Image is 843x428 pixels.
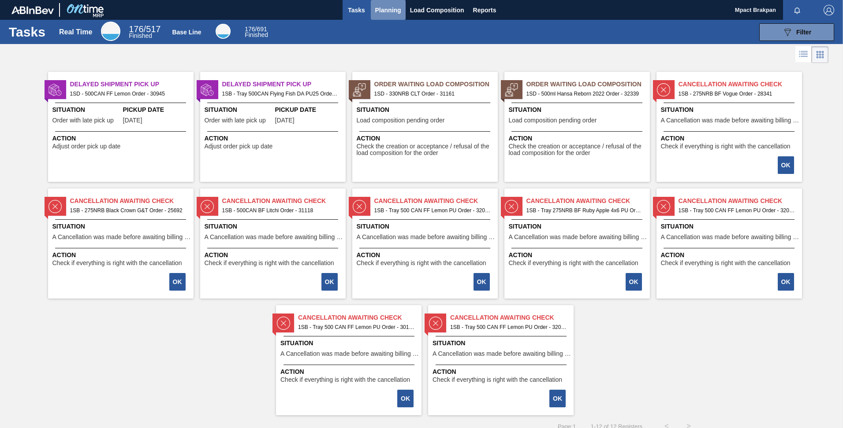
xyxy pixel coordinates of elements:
span: Finished [245,31,268,38]
span: Action [357,134,496,143]
span: 1SB - Tray 500CAN Flying Fish DA PU25 Order - 32189 [222,89,339,99]
span: A Cancellation was made before awaiting billing stage [52,234,191,240]
span: Cancellation Awaiting Check [222,196,346,206]
img: status [429,317,442,330]
span: 1SB - 500CAN BF Litchi Order - 31118 [222,206,339,215]
span: 1SD - 500CAN FF Lemon Order - 30945 [70,89,187,99]
button: OK [549,390,566,407]
span: 1SB - Tray 500 CAN FF Lemon PU Order - 32073 [374,206,491,215]
img: status [657,200,670,213]
span: Cancellation Awaiting Check [298,313,421,322]
img: status [353,83,366,96]
span: Planning [375,5,401,15]
span: Action [509,251,648,260]
span: Action [433,367,571,376]
span: Cancellation Awaiting Check [526,196,650,206]
span: Action [280,367,419,376]
span: Situation [205,105,273,114]
span: Pickup Date [275,105,343,114]
div: Real Time [129,26,160,39]
span: 1SB - Tray 275NRB BF Ruby Apple 4x6 PU Order - 30394 [526,206,643,215]
div: Base Line [216,24,231,39]
span: Action [52,251,191,260]
span: 1SB - Tray 500 CAN FF Lemon PU Order - 32074 [679,206,795,215]
span: Check if everything is right with the cancellation [661,143,791,150]
span: A Cancellation was made before awaiting billing stage [357,234,496,240]
span: Check if everything is right with the cancellation [509,260,638,266]
button: OK [474,273,490,291]
span: A Cancellation was made before awaiting billing stage [661,234,800,240]
span: Check if everything is right with the cancellation [661,260,791,266]
span: Check if everything is right with the cancellation [433,376,562,383]
div: Complete task: 2268663 [170,272,187,291]
span: Adjust order pick up date [52,143,121,150]
span: Order with late pick up [205,117,266,124]
img: status [48,83,62,96]
span: 08/21/2025 [123,117,142,124]
span: Situation [52,105,121,114]
span: A Cancellation was made before awaiting billing stage [205,234,343,240]
span: Cancellation Awaiting Check [70,196,194,206]
span: Situation [280,339,419,348]
div: Complete task: 2268604 [779,155,795,175]
span: Action [205,251,343,260]
span: Situation [357,222,496,231]
span: Order Waiting Load Composition [374,80,498,89]
span: 1SB - Tray 500 CAN FF Lemon PU Order - 30115 [298,322,414,332]
span: A Cancellation was made before awaiting billing stage [661,117,800,124]
span: Order with late pick up [52,117,114,124]
img: Logout [824,5,834,15]
span: Cancellation Awaiting Check [679,80,802,89]
img: status [505,83,518,96]
button: OK [169,273,186,291]
img: status [201,83,214,96]
img: status [201,200,214,213]
span: Situation [52,222,191,231]
div: Complete task: 2269163 [550,389,567,408]
button: OK [321,273,338,291]
span: Filter [796,29,811,36]
span: Tasks [347,5,366,15]
span: Delayed Shipment Pick Up [70,80,194,89]
div: Complete task: 2268796 [627,272,643,291]
span: Reports [473,5,496,15]
button: Notifications [783,4,811,16]
span: Action [52,134,191,143]
span: A Cancellation was made before awaiting billing stage [280,351,419,357]
span: Check if everything is right with the cancellation [52,260,182,266]
span: Cancellation Awaiting Check [450,313,574,322]
div: Base Line [245,26,268,38]
span: 176 [129,24,143,34]
span: Load composition pending order [509,117,597,124]
span: Check if everything is right with the cancellation [357,260,486,266]
span: Delayed Shipment Pick Up [222,80,346,89]
button: OK [626,273,642,291]
span: 1SD - 330NRB CLT Order - 31161 [374,89,491,99]
span: Situation [357,105,496,114]
div: List Vision [795,46,812,63]
div: Real Time [59,28,92,36]
div: Real Time [101,22,120,41]
span: Pickup Date [123,105,191,114]
div: Base Line [172,29,201,36]
button: OK [778,273,794,291]
span: Action [205,134,343,143]
span: / 691 [245,26,267,33]
span: / 517 [129,24,160,34]
span: 09/26/2025 [275,117,295,124]
span: 1SD - 500ml Hansa Reborn 2022 Order - 32339 [526,89,643,99]
span: Check if everything is right with the cancellation [280,376,410,383]
button: OK [397,390,414,407]
div: Card Vision [812,46,828,63]
img: status [505,200,518,213]
span: Situation [661,105,800,114]
img: status [657,83,670,96]
span: Action [661,134,800,143]
span: 1SB - 275NRB Black Crown G&T Order - 25692 [70,206,187,215]
div: Complete task: 2268793 [474,272,491,291]
span: 176 [245,26,255,33]
span: Situation [661,222,800,231]
span: Cancellation Awaiting Check [679,196,802,206]
span: Action [357,251,496,260]
div: Complete task: 2269161 [779,272,795,291]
